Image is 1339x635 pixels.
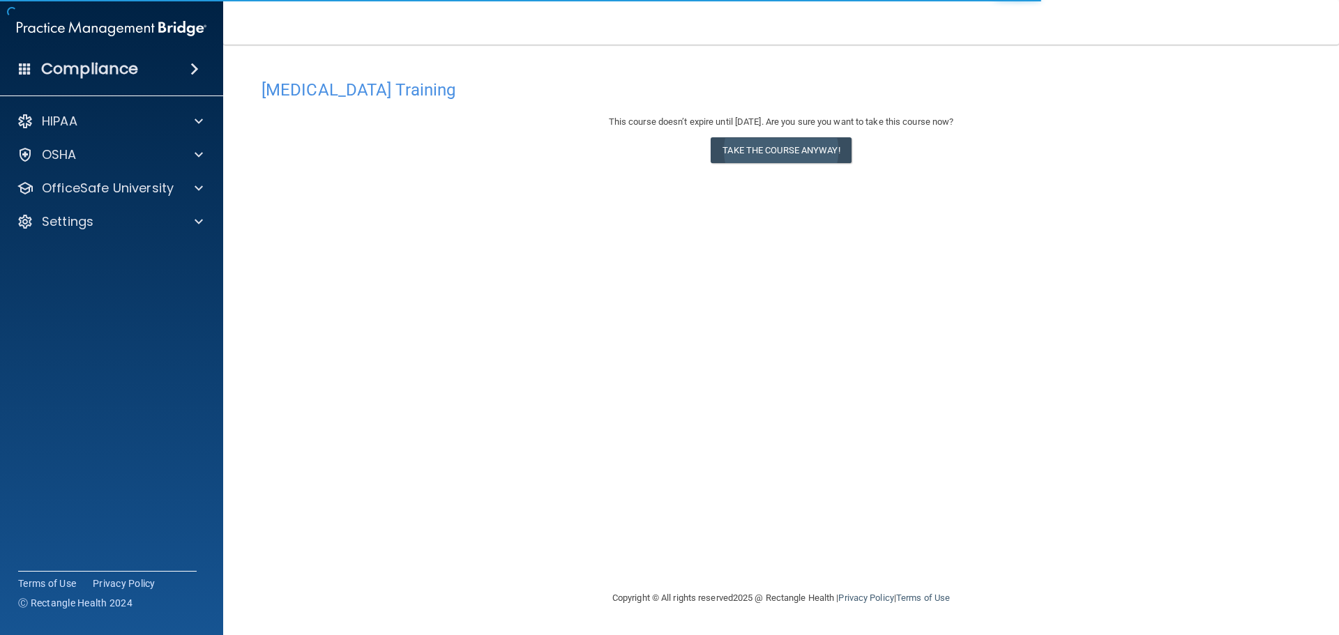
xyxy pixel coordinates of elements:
[17,113,203,130] a: HIPAA
[18,576,76,590] a: Terms of Use
[18,596,133,610] span: Ⓒ Rectangle Health 2024
[93,576,156,590] a: Privacy Policy
[17,15,206,43] img: PMB logo
[17,213,203,230] a: Settings
[17,180,203,197] a: OfficeSafe University
[17,146,203,163] a: OSHA
[42,213,93,230] p: Settings
[42,146,77,163] p: OSHA
[838,592,893,603] a: Privacy Policy
[262,114,1301,130] div: This course doesn’t expire until [DATE]. Are you sure you want to take this course now?
[42,113,77,130] p: HIPAA
[42,180,174,197] p: OfficeSafe University
[896,592,950,603] a: Terms of Use
[41,59,138,79] h4: Compliance
[262,81,1301,99] h4: [MEDICAL_DATA] Training
[711,137,851,163] button: Take the course anyway!
[527,576,1036,620] div: Copyright © All rights reserved 2025 @ Rectangle Health | |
